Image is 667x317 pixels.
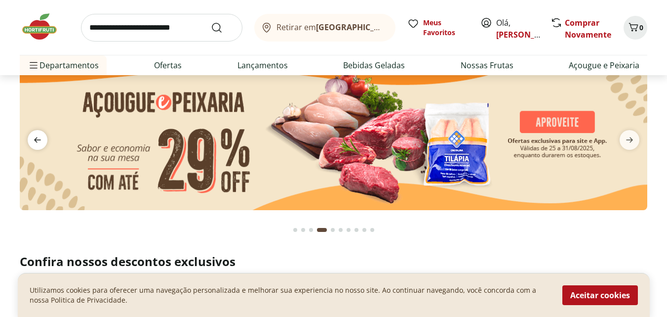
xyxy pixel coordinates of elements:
[639,23,643,32] span: 0
[569,59,639,71] a: Açougue e Peixaria
[28,53,99,77] span: Departamentos
[345,218,353,242] button: Go to page 7 from fs-carousel
[360,218,368,242] button: Go to page 9 from fs-carousel
[20,130,55,150] button: previous
[276,23,386,32] span: Retirar em
[237,59,288,71] a: Lançamentos
[307,218,315,242] button: Go to page 3 from fs-carousel
[20,254,647,270] h2: Confira nossos descontos exclusivos
[562,285,638,305] button: Aceitar cookies
[337,218,345,242] button: Go to page 6 from fs-carousel
[28,53,39,77] button: Menu
[612,130,647,150] button: next
[624,16,647,40] button: Carrinho
[353,218,360,242] button: Go to page 8 from fs-carousel
[343,59,405,71] a: Bebidas Geladas
[423,18,469,38] span: Meus Favoritos
[291,218,299,242] button: Go to page 1 from fs-carousel
[496,17,540,41] span: Olá,
[407,18,469,38] a: Meus Favoritos
[20,12,69,42] img: Hortifruti
[315,218,329,242] button: Current page from fs-carousel
[299,218,307,242] button: Go to page 2 from fs-carousel
[368,218,376,242] button: Go to page 10 from fs-carousel
[329,218,337,242] button: Go to page 5 from fs-carousel
[30,285,550,305] p: Utilizamos cookies para oferecer uma navegação personalizada e melhorar sua experiencia no nosso ...
[154,59,182,71] a: Ofertas
[81,14,242,42] input: search
[211,22,235,34] button: Submit Search
[461,59,513,71] a: Nossas Frutas
[20,58,647,210] img: açougue
[316,22,482,33] b: [GEOGRAPHIC_DATA]/[GEOGRAPHIC_DATA]
[496,29,560,40] a: [PERSON_NAME]
[254,14,395,42] button: Retirar em[GEOGRAPHIC_DATA]/[GEOGRAPHIC_DATA]
[565,17,611,40] a: Comprar Novamente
